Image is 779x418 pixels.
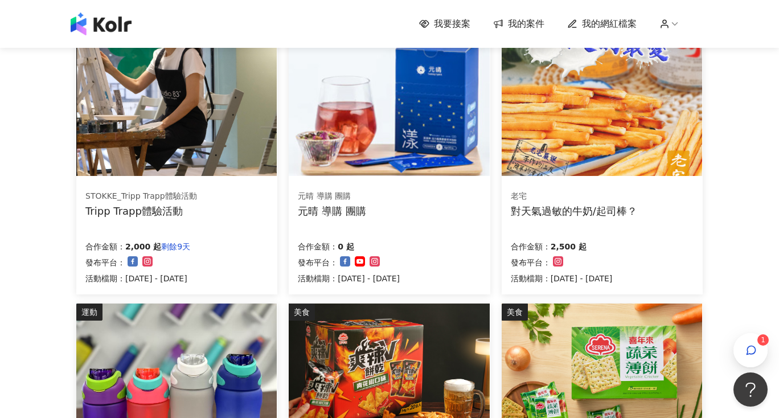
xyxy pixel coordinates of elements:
a: 我要接案 [419,18,470,30]
span: 我的網紅檔案 [582,18,637,30]
div: 美食 [502,304,528,321]
a: 我的案件 [493,18,544,30]
p: 發布平台： [511,256,551,269]
iframe: Help Scout Beacon - Open [733,372,768,407]
span: 我的案件 [508,18,544,30]
div: 美食 [289,304,315,321]
div: 對天氣過敏的牛奶/起司棒？ [511,204,637,218]
p: 合作金額： [511,240,551,253]
button: 1 [733,333,768,367]
p: 發布平台： [298,256,338,269]
div: 元晴 導購 團購 [298,191,366,202]
img: 坐上tripp trapp、體驗專注繪畫創作 [76,25,277,176]
p: 2,500 起 [551,240,587,253]
span: 1 [761,336,765,344]
p: 合作金額： [85,240,125,253]
sup: 1 [757,334,769,346]
div: 老宅 [511,191,637,202]
p: 0 起 [338,240,354,253]
img: logo [71,13,132,35]
p: 剩餘9天 [161,240,190,253]
p: 合作金額： [298,240,338,253]
div: STOKKE_Tripp Trapp體驗活動 [85,191,197,202]
img: 老宅牛奶棒/老宅起司棒 [502,25,702,176]
p: 活動檔期：[DATE] - [DATE] [85,272,190,285]
p: 活動檔期：[DATE] - [DATE] [298,272,400,285]
p: 2,000 起 [125,240,161,253]
div: 運動 [76,304,102,321]
div: 元晴 導購 團購 [298,204,366,218]
p: 活動檔期：[DATE] - [DATE] [511,272,613,285]
span: 我要接案 [434,18,470,30]
p: 發布平台： [85,256,125,269]
img: 漾漾神｜活力莓果康普茶沖泡粉 [289,25,489,176]
a: 我的網紅檔案 [567,18,637,30]
div: Tripp Trapp體驗活動 [85,204,197,218]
